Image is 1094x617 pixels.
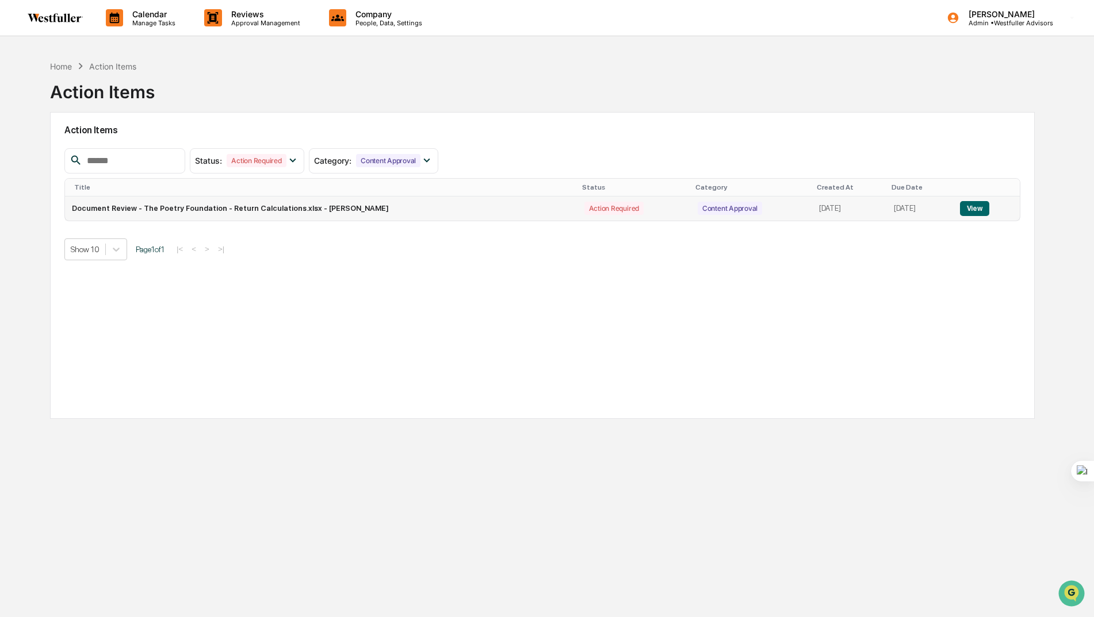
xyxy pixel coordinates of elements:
[81,194,139,203] a: Powered byPylon
[222,9,306,19] p: Reviews
[12,168,21,177] div: 🔎
[195,156,222,165] span: Status :
[89,61,136,71] div: Action Items
[812,196,887,221] td: [DATE]
[227,154,286,167] div: Action Required
[196,91,209,105] button: Start new chat
[7,162,77,183] a: 🔎Data Lookup
[695,183,808,191] div: Category
[173,244,186,254] button: |<
[12,24,209,43] p: How can we help?
[346,9,428,19] p: Company
[698,202,762,215] div: Content Approval
[83,146,93,155] div: 🗄️
[960,201,989,216] button: View
[114,195,139,203] span: Pylon
[23,167,72,178] span: Data Lookup
[960,204,989,213] a: View
[215,244,228,254] button: >|
[892,183,948,191] div: Due Date
[123,19,181,27] p: Manage Tasks
[346,19,428,27] p: People, Data, Settings
[23,145,74,156] span: Preclearance
[201,244,213,254] button: >
[582,183,686,191] div: Status
[64,125,1020,136] h2: Action Items
[95,145,143,156] span: Attestations
[79,140,147,161] a: 🗄️Attestations
[356,154,420,167] div: Content Approval
[39,88,189,99] div: Start new chat
[50,72,155,102] div: Action Items
[222,19,306,27] p: Approval Management
[7,140,79,161] a: 🖐️Preclearance
[314,156,351,165] span: Category :
[74,183,573,191] div: Title
[959,9,1053,19] p: [PERSON_NAME]
[584,202,644,215] div: Action Required
[1057,579,1088,610] iframe: Open customer support
[123,9,181,19] p: Calendar
[136,245,165,254] span: Page 1 of 1
[817,183,882,191] div: Created At
[959,19,1053,27] p: Admin • Westfuller Advisors
[12,146,21,155] div: 🖐️
[39,99,146,109] div: We're available if you need us!
[50,61,72,71] div: Home
[65,196,577,221] td: Document Review - The Poetry Foundation - Return Calculations.xlsx - [PERSON_NAME]
[188,244,200,254] button: <
[12,88,32,109] img: 1746055101610-c473b297-6a78-478c-a979-82029cc54cd1
[887,196,953,221] td: [DATE]
[28,13,83,22] img: logo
